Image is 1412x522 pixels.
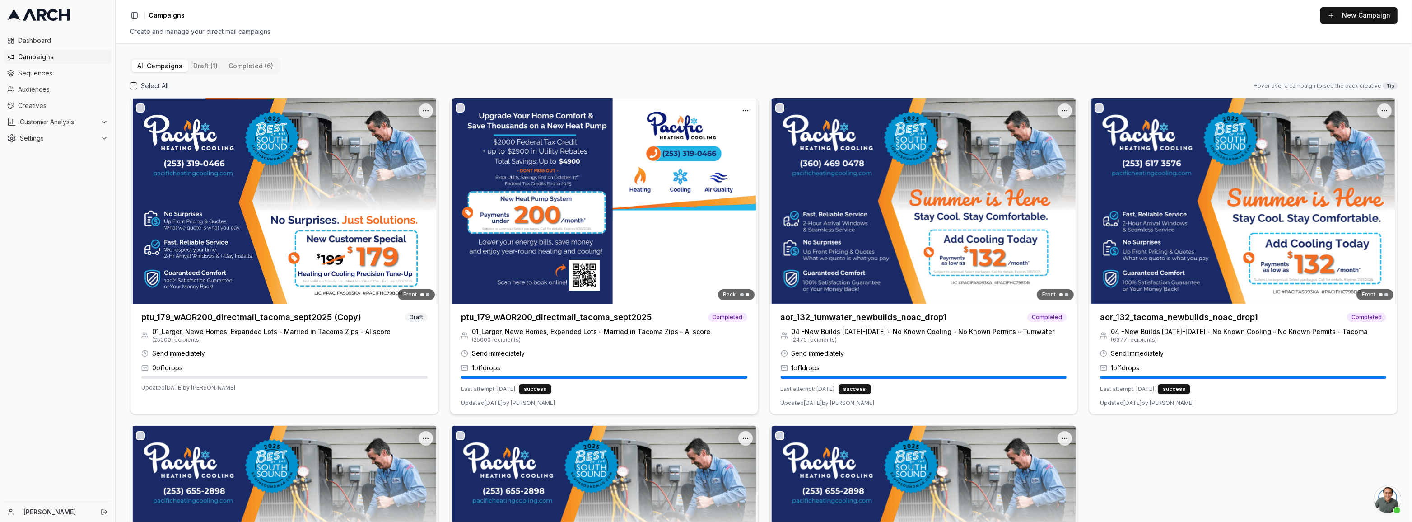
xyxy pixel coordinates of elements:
span: Audiences [18,85,108,94]
span: Send immediately [1111,349,1164,358]
span: Completed [1347,313,1386,322]
label: Select All [141,81,168,90]
span: Completed [708,313,747,322]
span: ( 2470 recipients) [792,336,1055,343]
span: 1 of 1 drops [472,363,500,372]
span: Last attempt: [DATE] [781,386,835,393]
h3: ptu_179_wAOR200_directmail_tacoma_sept2025 [461,311,652,324]
button: Log out [98,506,111,518]
button: completed (6) [223,60,279,72]
h3: aor_132_tumwater_newbuilds_noac_drop1 [781,311,947,324]
span: Front [1042,291,1056,298]
span: 1 of 1 drops [1111,363,1139,372]
div: success [1158,384,1190,394]
img: Back creative for ptu_179_wAOR200_directmail_tacoma_sept2025 [450,98,758,304]
span: Tip [1383,82,1398,89]
span: Hover over a campaign to see the back creative [1254,82,1381,89]
span: Last attempt: [DATE] [461,386,515,393]
span: Front [1362,291,1375,298]
span: Updated [DATE] by [PERSON_NAME] [1100,400,1194,407]
span: Updated [DATE] by [PERSON_NAME] [781,400,875,407]
button: New Campaign [1320,7,1398,24]
div: success [839,384,871,394]
div: Create and manage your direct mail campaigns [130,27,1398,36]
span: Send immediately [472,349,525,358]
span: 01_Larger, Newe Homes, Expanded Lots - Married in Tacoma Zips - AI score [472,327,710,336]
h3: ptu_179_wAOR200_directmail_tacoma_sept2025 (Copy) [141,311,361,324]
span: Last attempt: [DATE] [1100,386,1154,393]
a: Creatives [4,99,112,113]
button: All Campaigns [132,60,188,72]
h3: aor_132_tacoma_newbuilds_noac_drop1 [1100,311,1258,324]
span: ( 25000 recipients) [152,336,391,343]
span: Creatives [18,101,108,110]
img: Front creative for ptu_179_wAOR200_directmail_tacoma_sept2025 (Copy) [130,98,438,304]
span: 04 -New Builds [DATE]-[DATE] - No Known Cooling - No Known Permits - Tumwater [792,327,1055,336]
a: Dashboard [4,33,112,48]
span: Sequences [18,69,108,78]
a: Campaigns [4,50,112,64]
span: Dashboard [18,36,108,45]
a: Sequences [4,66,112,80]
a: Audiences [4,82,112,97]
span: Settings [20,134,97,143]
span: Back [723,291,736,298]
span: 04 -New Builds [DATE]-[DATE] - No Known Cooling - No Known Permits - Tacoma [1111,327,1368,336]
span: Send immediately [792,349,844,358]
button: draft (1) [188,60,223,72]
span: Completed [1027,313,1067,322]
span: Front [403,291,417,298]
span: Send immediately [152,349,205,358]
button: Settings [4,131,112,146]
span: Updated [DATE] by [PERSON_NAME] [461,400,555,407]
span: ( 25000 recipients) [472,336,710,343]
img: Front creative for aor_132_tacoma_newbuilds_noac_drop1 [1089,98,1397,304]
button: Customer Analysis [4,115,112,129]
span: ( 6377 recipients) [1111,336,1368,343]
span: 01_Larger, Newe Homes, Expanded Lots - Married in Tacoma Zips - AI score [152,327,391,336]
span: Customer Analysis [20,118,97,127]
div: success [519,384,551,394]
span: Campaigns [149,11,185,20]
span: Draft [405,313,428,322]
nav: breadcrumb [149,11,185,20]
span: Campaigns [18,52,108,61]
img: Front creative for aor_132_tumwater_newbuilds_noac_drop1 [770,98,1078,304]
a: [PERSON_NAME] [23,508,91,517]
div: Open chat [1374,486,1401,513]
span: Updated [DATE] by [PERSON_NAME] [141,384,235,391]
span: 0 of 1 drops [152,363,182,372]
span: 1 of 1 drops [792,363,820,372]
